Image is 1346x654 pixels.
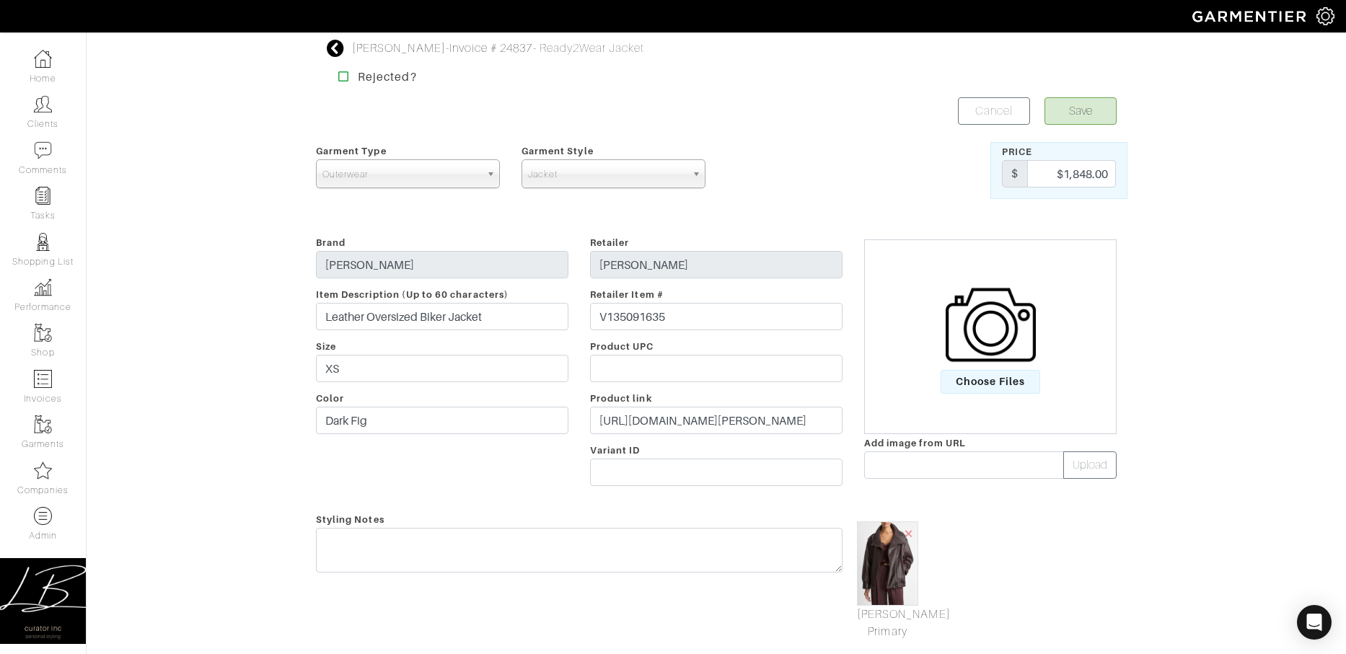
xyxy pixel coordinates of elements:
[352,42,446,55] a: [PERSON_NAME]
[34,278,52,296] img: graph-8b7af3c665d003b59727f371ae50e7771705bf0c487971e6e97d053d13c5068d.png
[528,160,686,189] span: Jacket
[1002,146,1032,157] span: Price
[958,97,1030,125] a: Cancel
[34,415,52,433] img: garments-icon-b7da505a4dc4fd61783c78ac3ca0ef83fa9d6f193b1c9dc38574b1d14d53ca28.png
[316,146,387,156] span: Garment Type
[34,233,52,251] img: stylists-icon-eb353228a002819b7ec25b43dbf5f0378dd9e0616d9560372ff212230b889e62.png
[1297,605,1332,640] div: Open Intercom Messenger
[316,341,336,352] span: Size
[322,160,480,189] span: Outerwear
[34,141,52,159] img: comment-icon-a0a6a9ef722e966f86d9cbdc48e553b5cf19dbc54f86b18d962a5391bc8f6eb6.png
[316,509,384,530] span: Styling Notes
[590,445,641,456] span: Variant ID
[34,95,52,113] img: clients-icon-6bae9207a08558b7cb47a8932f037763ab4055f8c8b6bfacd5dc20c3e0201464.png
[316,237,346,248] span: Brand
[352,40,644,57] div: - - Ready2Wear Jacket
[903,523,915,543] span: ×
[946,280,1036,370] img: camera-icon-fc4d3dba96d4bd47ec8a31cd2c90eca330c9151d3c012df1ec2579f4b5ff7bac.png
[590,289,664,300] span: Retailer Item #
[1185,4,1316,29] img: garmentier-logo-header-white-b43fb05a5012e4ada735d5af1a66efaba907eab6374d6393d1fbf88cb4ef424d.png
[358,70,416,84] strong: Rejected?
[316,393,344,404] span: Color
[316,289,509,300] span: Item Description (Up to 60 characters)
[864,438,966,448] span: Add image from URL
[1063,451,1117,479] button: Upload
[34,507,52,525] img: custom-products-icon-6973edde1b6c6774590e2ad28d3d057f2f42decad08aa0e48061009ba2575b3a.png
[34,324,52,342] img: garments-icon-b7da505a4dc4fd61783c78ac3ca0ef83fa9d6f193b1c9dc38574b1d14d53ca28.png
[857,521,918,606] img: Leather-Oversized-Biker-Jacket-203DKF.jpeg
[590,341,654,352] span: Product UPC
[1002,160,1028,187] div: $
[1316,7,1334,25] img: gear-icon-white-bd11855cb880d31180b6d7d6211b90ccbf57a29d726f0c71d8c61bd08dd39cc2.png
[34,461,52,480] img: companies-icon-14a0f246c7e91f24465de634b560f0151b0cc5c9ce11af5fac52e6d7d6371812.png
[34,187,52,205] img: reminder-icon-8004d30b9f0a5d33ae49ab947aed9ed385cf756f9e5892f1edd6e32f2345188e.png
[857,606,918,640] a: Mark As Primary
[522,146,594,156] span: Garment Style
[1044,97,1117,125] button: Save
[590,237,629,248] span: Retailer
[941,370,1041,394] span: Choose Files
[34,50,52,68] img: dashboard-icon-dbcd8f5a0b271acd01030246c82b418ddd0df26cd7fceb0bd07c9910d44c42f6.png
[449,42,533,55] a: Invoice # 24837
[34,370,52,388] img: orders-icon-0abe47150d42831381b5fb84f609e132dff9fe21cb692f30cb5eec754e2cba89.png
[590,393,652,404] span: Product link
